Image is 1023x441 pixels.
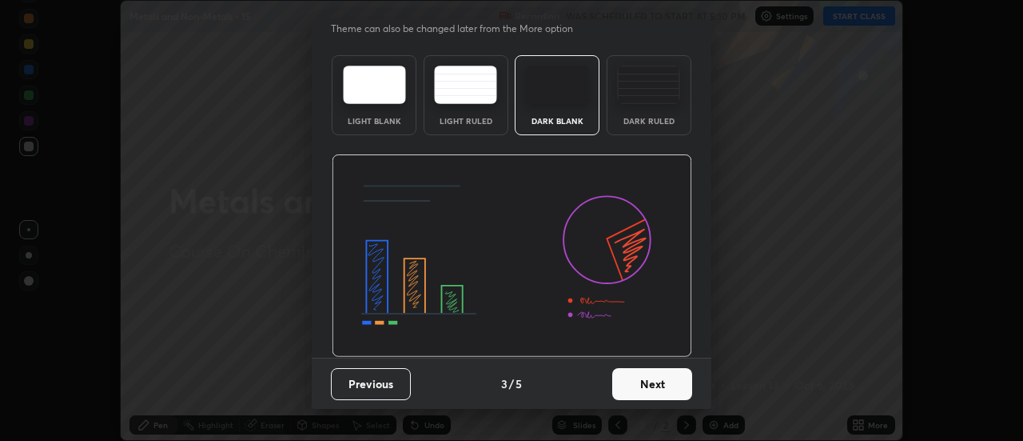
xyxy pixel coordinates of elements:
h4: 5 [515,375,522,392]
div: Light Ruled [434,117,498,125]
img: darkThemeBanner.d06ce4a2.svg [332,154,692,358]
div: Dark Blank [525,117,589,125]
img: darkTheme.f0cc69e5.svg [526,66,589,104]
h4: / [509,375,514,392]
div: Light Blank [342,117,406,125]
button: Previous [331,368,411,400]
h4: 3 [501,375,508,392]
p: Theme can also be changed later from the More option [331,22,590,36]
img: lightTheme.e5ed3b09.svg [343,66,406,104]
img: lightRuledTheme.5fabf969.svg [434,66,497,104]
img: darkRuledTheme.de295e13.svg [617,66,680,104]
div: Dark Ruled [617,117,681,125]
button: Next [612,368,692,400]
